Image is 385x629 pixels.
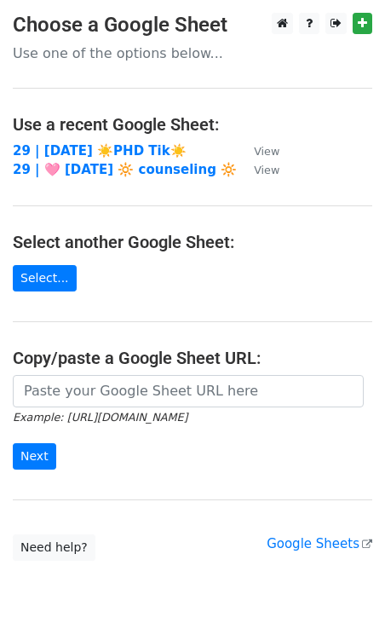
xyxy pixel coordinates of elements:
[13,162,237,177] a: 29 | 🩷 [DATE] 🔆 counseling 🔆
[237,143,279,159] a: View
[13,143,187,159] a: 29 | [DATE] ☀️PHD Tik☀️
[13,13,372,38] h3: Choose a Google Sheet
[13,348,372,368] h4: Copy/paste a Google Sheet URL:
[254,145,279,158] small: View
[13,232,372,252] h4: Select another Google Sheet:
[13,411,187,424] small: Example: [URL][DOMAIN_NAME]
[13,375,364,407] input: Paste your Google Sheet URL here
[13,443,56,470] input: Next
[13,114,372,135] h4: Use a recent Google Sheet:
[267,536,372,551] a: Google Sheets
[13,534,95,561] a: Need help?
[13,265,77,291] a: Select...
[254,164,279,176] small: View
[237,162,279,177] a: View
[13,44,372,62] p: Use one of the options below...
